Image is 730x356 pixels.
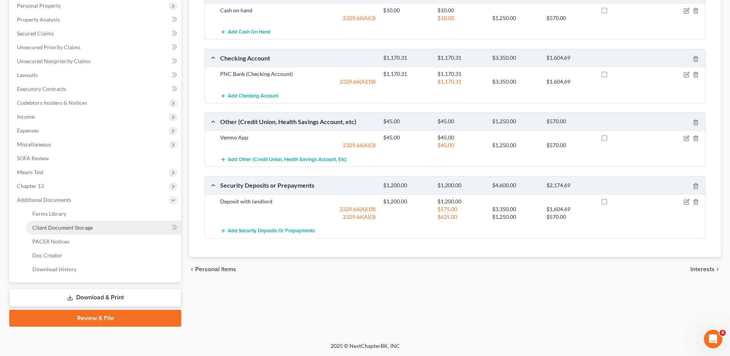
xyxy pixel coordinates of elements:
[220,25,271,39] button: Add Cash on Hand
[228,156,347,163] span: Add Other (Credit Union, Health Savings Account, etc)
[434,198,488,205] div: $1,200.00
[11,40,181,54] a: Unsecured Priority Claims
[690,266,721,272] button: Interests chevron_right
[17,127,39,134] span: Expenses
[216,141,379,149] div: 2329.66(A)(3)
[220,152,347,166] button: Add Other (Credit Union, Health Savings Account, etc)
[216,198,379,205] div: Deposit with landlord
[17,141,51,148] span: Miscellaneous
[434,118,488,125] div: $45.00
[690,266,715,272] span: Interests
[11,68,181,82] a: Lawsuits
[11,27,181,40] a: Secured Claims
[543,213,597,221] div: $570.00
[434,141,488,149] div: $45.00
[220,89,278,103] button: Add Checking Account
[379,70,434,78] div: $1,170.31
[543,141,597,149] div: $570.00
[26,262,181,276] a: Download History
[216,205,379,213] div: 2329.66(A)(18)
[379,182,434,189] div: $1,200.00
[543,118,597,125] div: $570.00
[379,7,434,14] div: $10.00
[32,266,77,272] span: Download History
[17,86,66,92] span: Executory Contracts
[488,14,543,22] div: $1,250.00
[17,196,71,203] span: Additional Documents
[228,29,271,35] span: Add Cash on Hand
[32,252,62,259] span: Doc Creator
[189,266,236,272] button: chevron_left Personal Items
[216,181,379,189] div: Security Deposits or Prepayments
[216,213,379,221] div: 2329.66(A)(3)
[26,235,181,249] a: PACER Notices
[543,78,597,86] div: $1,604.69
[189,266,195,272] i: chevron_left
[488,205,543,213] div: $3,350.00
[220,224,315,238] button: Add Security Deposits or Prepayments
[715,266,721,272] i: chevron_right
[488,141,543,149] div: $1,250.00
[17,155,49,161] span: SOFA Review
[543,205,597,213] div: $1,604.69
[32,224,93,231] span: Client Document Storage
[434,7,488,14] div: $10.00
[379,54,434,62] div: $1,170.31
[379,134,434,141] div: $45.00
[434,134,488,141] div: $45.00
[11,54,181,68] a: Unsecured Nonpriority Claims
[720,330,726,336] span: 4
[17,16,60,23] span: Property Analysis
[146,342,585,356] div: 2025 © NextChapterBK, INC
[11,82,181,96] a: Executory Contracts
[32,238,69,245] span: PACER Notices
[26,207,181,221] a: Forms Library
[17,2,61,9] span: Personal Property
[216,7,379,14] div: Cash on hand
[704,330,722,348] iframe: Intercom live chat
[434,205,488,213] div: $575.00
[216,134,379,141] div: Venmo App
[9,310,181,327] a: Review & File
[17,58,90,64] span: Unsecured Nonpriority Claims
[434,78,488,86] div: $1,170.31
[543,14,597,22] div: $570.00
[228,228,315,234] span: Add Security Deposits or Prepayments
[17,113,35,120] span: Income
[434,182,488,189] div: $1,200.00
[379,118,434,125] div: $45.00
[216,70,379,78] div: PNC Bank (Checking Account)
[195,266,236,272] span: Personal Items
[26,249,181,262] a: Doc Creator
[434,213,488,221] div: $625.00
[11,151,181,165] a: SOFA Review
[488,182,543,189] div: $4,600.00
[434,14,488,22] div: $10.00
[9,289,181,307] a: Download & Print
[17,169,43,175] span: Means Test
[216,118,379,126] div: Other (Credit Union, Health Savings Account, etc)
[17,30,54,37] span: Secured Claims
[216,14,379,22] div: 2329.66(A)(3)
[17,44,80,50] span: Unsecured Priority Claims
[11,13,181,27] a: Property Analysis
[488,78,543,86] div: $3,350.00
[26,221,181,235] a: Client Document Storage
[434,70,488,78] div: $1,170.31
[379,198,434,205] div: $1,200.00
[216,54,379,62] div: Checking Account
[543,182,597,189] div: $2,174.69
[216,78,379,86] div: 2329.66(A)(18)
[434,54,488,62] div: $1,170.31
[488,213,543,221] div: $1,250.00
[488,54,543,62] div: $3,350.00
[32,210,66,217] span: Forms Library
[228,93,278,99] span: Add Checking Account
[17,99,87,106] span: Codebtors Insiders & Notices
[17,183,44,189] span: Chapter 13
[17,72,38,78] span: Lawsuits
[488,118,543,125] div: $1,250.00
[543,54,597,62] div: $1,604.69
